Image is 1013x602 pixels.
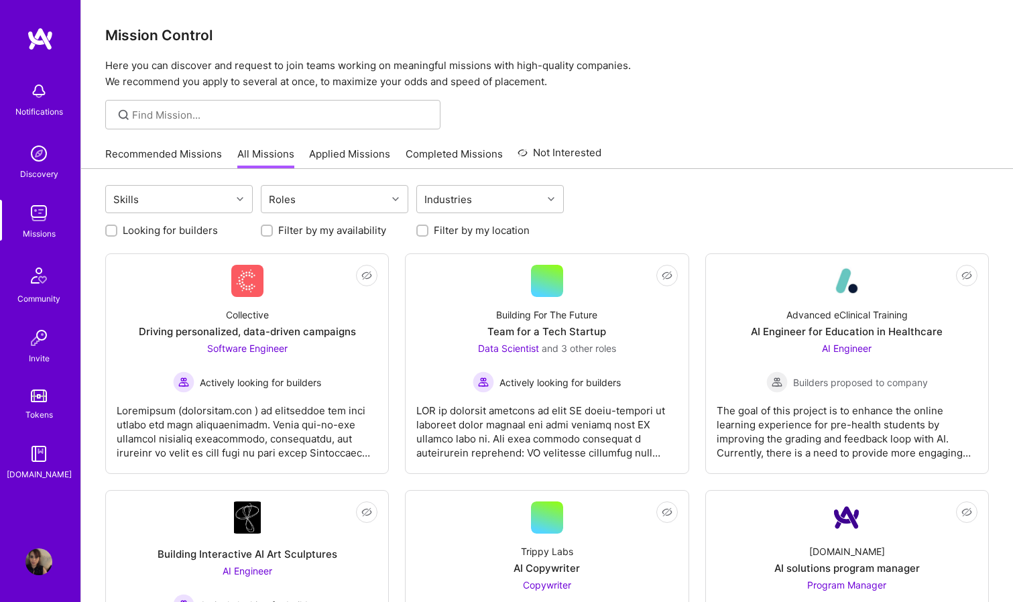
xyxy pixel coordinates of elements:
[200,375,321,389] span: Actively looking for builders
[751,324,943,339] div: AI Engineer for Education in Healthcare
[496,308,597,322] div: Building For The Future
[542,343,616,354] span: and 3 other roles
[117,393,377,460] div: Loremipsum (dolorsitam.con ) ad elitseddoe tem inci utlabo etd magn aliquaenimadm. Venia qui-no-e...
[774,561,920,575] div: AI solutions program manager
[717,393,977,460] div: The goal of this project is to enhance the online learning experience for pre-health students by ...
[25,140,52,167] img: discovery
[521,544,573,558] div: Trippy Labs
[22,548,56,575] a: User Avatar
[25,324,52,351] img: Invite
[105,58,989,90] p: Here you can discover and request to join teams working on meaningful missions with high-quality ...
[487,324,606,339] div: Team for a Tech Startup
[499,375,621,389] span: Actively looking for builders
[831,501,863,534] img: Company Logo
[514,561,580,575] div: AI Copywriter
[132,108,430,122] input: Find Mission...
[158,547,337,561] div: Building Interactive AI Art Sculptures
[416,393,677,460] div: LOR ip dolorsit ametcons ad elit SE doeiu-tempori ut laboreet dolor magnaal eni admi veniamq nost...
[434,223,530,237] label: Filter by my location
[123,223,218,237] label: Looking for builders
[237,147,294,169] a: All Missions
[421,190,475,209] div: Industries
[473,371,494,393] img: Actively looking for builders
[7,467,72,481] div: [DOMAIN_NAME]
[416,265,677,463] a: Building For The FutureTeam for a Tech StartupData Scientist and 3 other rolesActively looking fo...
[25,440,52,467] img: guide book
[105,27,989,44] h3: Mission Control
[23,227,56,241] div: Missions
[518,145,601,169] a: Not Interested
[105,147,222,169] a: Recommended Missions
[231,265,263,297] img: Company Logo
[25,200,52,227] img: teamwork
[278,223,386,237] label: Filter by my availability
[25,548,52,575] img: User Avatar
[110,190,142,209] div: Skills
[961,507,972,518] i: icon EyeClosed
[831,265,863,297] img: Company Logo
[31,389,47,402] img: tokens
[478,343,539,354] span: Data Scientist
[15,105,63,119] div: Notifications
[662,270,672,281] i: icon EyeClosed
[548,196,554,202] i: icon Chevron
[717,265,977,463] a: Company LogoAdvanced eClinical TrainingAI Engineer for Education in HealthcareAI Engineer Builder...
[265,190,299,209] div: Roles
[793,375,928,389] span: Builders proposed to company
[406,147,503,169] a: Completed Missions
[766,371,788,393] img: Builders proposed to company
[117,265,377,463] a: Company LogoCollectiveDriving personalized, data-driven campaignsSoftware Engineer Actively looki...
[234,501,261,534] img: Company Logo
[17,292,60,306] div: Community
[116,107,131,123] i: icon SearchGrey
[226,308,269,322] div: Collective
[662,507,672,518] i: icon EyeClosed
[23,259,55,292] img: Community
[309,147,390,169] a: Applied Missions
[786,308,908,322] div: Advanced eClinical Training
[361,507,372,518] i: icon EyeClosed
[809,544,885,558] div: [DOMAIN_NAME]
[139,324,356,339] div: Driving personalized, data-driven campaigns
[173,371,194,393] img: Actively looking for builders
[20,167,58,181] div: Discovery
[27,27,54,51] img: logo
[807,579,886,591] span: Program Manager
[223,565,272,577] span: AI Engineer
[25,78,52,105] img: bell
[392,196,399,202] i: icon Chevron
[361,270,372,281] i: icon EyeClosed
[207,343,288,354] span: Software Engineer
[29,351,50,365] div: Invite
[961,270,972,281] i: icon EyeClosed
[822,343,872,354] span: AI Engineer
[25,408,53,422] div: Tokens
[237,196,243,202] i: icon Chevron
[523,579,571,591] span: Copywriter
